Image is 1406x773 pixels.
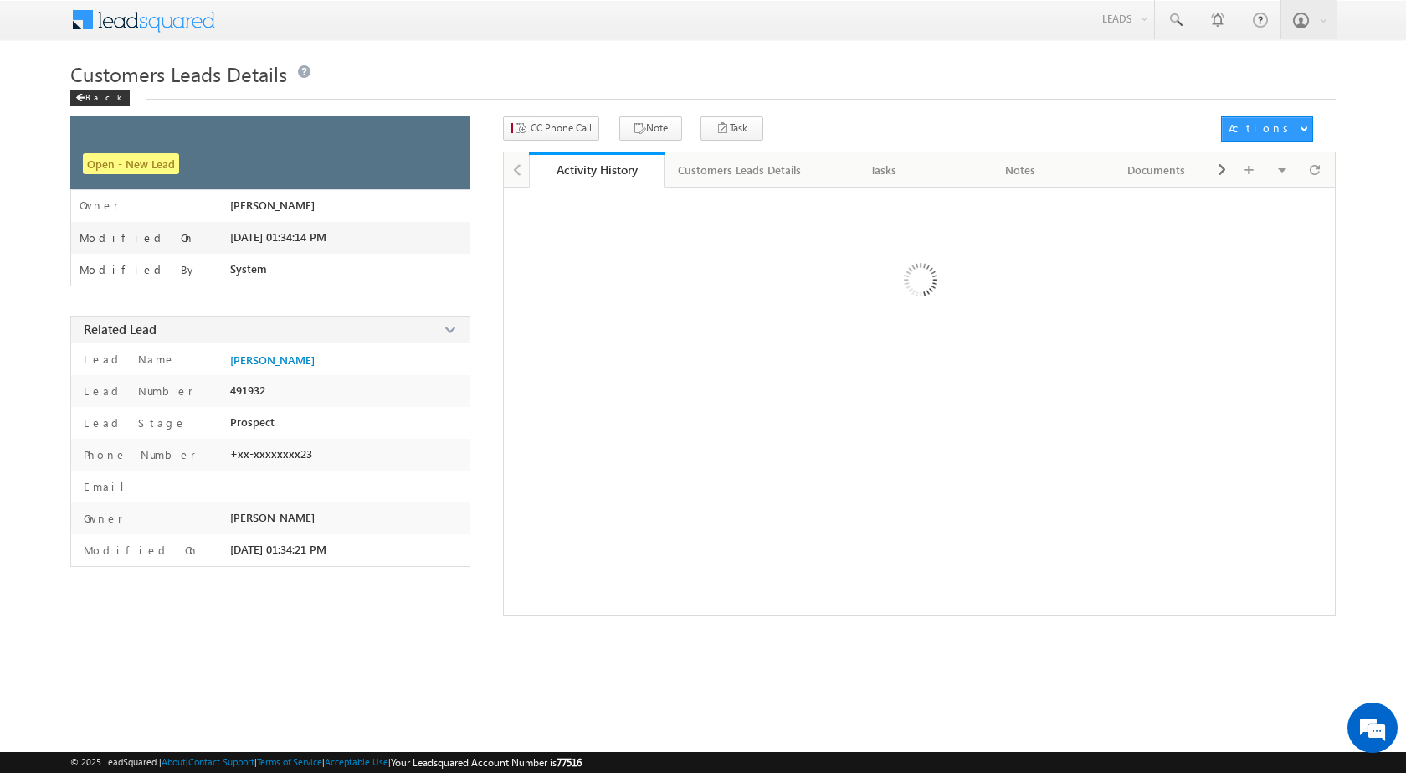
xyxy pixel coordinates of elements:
[325,756,388,767] a: Acceptable Use
[80,447,196,462] label: Phone Number
[257,756,322,767] a: Terms of Service
[70,60,287,87] span: Customers Leads Details
[230,198,315,212] span: [PERSON_NAME]
[80,543,199,558] label: Modified On
[700,116,763,141] button: Task
[503,116,599,141] button: CC Phone Call
[833,196,1006,369] img: Loading ...
[84,321,157,338] span: Related Lead
[816,152,952,188] a: Tasks
[80,384,193,399] label: Lead Number
[391,756,582,769] span: Your Leadsquared Account Number is
[70,90,130,106] div: Back
[557,756,582,769] span: 77516
[952,152,1089,188] a: Notes
[162,756,186,767] a: About
[230,230,326,244] span: [DATE] 01:34:14 PM
[619,116,682,141] button: Note
[83,153,179,174] span: Open - New Lead
[966,160,1074,180] div: Notes
[1102,160,1210,180] div: Documents
[230,447,312,461] span: +xx-xxxxxxxx23
[80,198,119,212] label: Owner
[70,755,582,770] span: © 2025 LeadSquared | | | | |
[230,543,326,556] span: [DATE] 01:34:21 PM
[230,262,267,276] span: System
[80,352,176,367] label: Lead Name
[230,384,265,397] span: 491932
[829,160,937,180] div: Tasks
[678,160,801,180] div: Customers Leads Details
[80,479,137,494] label: Email
[230,415,275,429] span: Prospect
[80,231,195,245] label: Modified On
[1089,152,1225,188] a: Documents
[80,415,187,430] label: Lead Stage
[80,263,198,276] label: Modified By
[1221,116,1313,142] button: Actions
[188,756,254,767] a: Contact Support
[230,511,315,524] span: [PERSON_NAME]
[541,162,653,178] div: Activity History
[80,511,123,526] label: Owner
[529,152,665,188] a: Activity History
[531,121,592,136] span: CC Phone Call
[230,353,315,367] a: [PERSON_NAME]
[1229,121,1295,136] div: Actions
[665,152,816,188] a: Customers Leads Details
